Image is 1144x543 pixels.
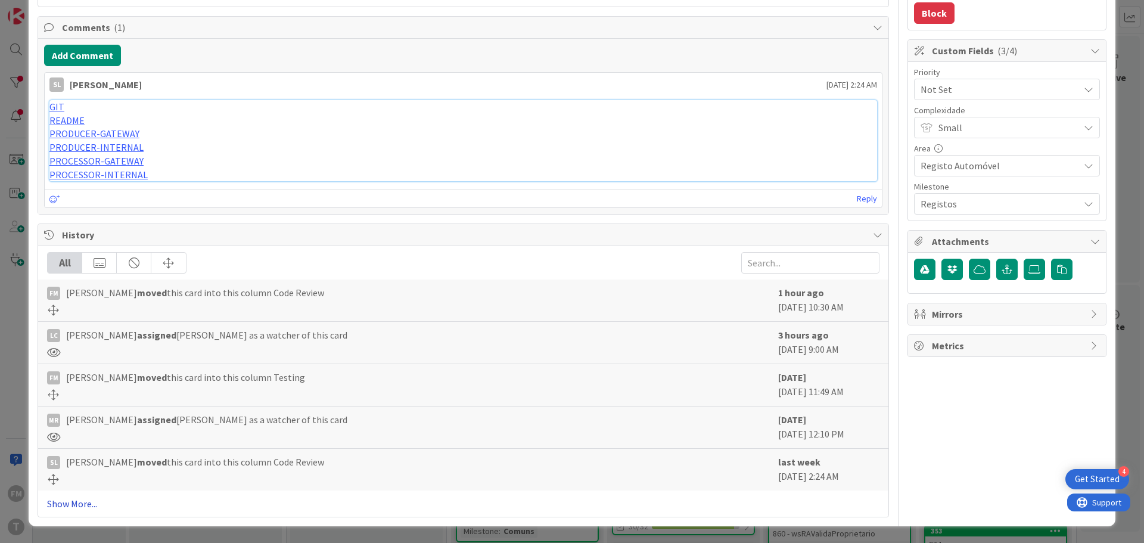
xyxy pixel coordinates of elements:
[62,228,867,242] span: History
[66,328,347,342] span: [PERSON_NAME] [PERSON_NAME] as a watcher of this card
[857,191,877,206] a: Reply
[47,329,60,342] div: LC
[137,329,176,341] b: assigned
[49,141,144,153] a: PRODUCER-INTERNAL
[932,307,1084,321] span: Mirrors
[921,196,1073,212] span: Registos
[137,414,176,426] b: assigned
[921,81,1073,98] span: Not Set
[932,44,1084,58] span: Custom Fields
[49,128,139,139] a: PRODUCER-GATEWAY
[778,328,879,358] div: [DATE] 9:00 AM
[938,119,1073,136] span: Small
[48,253,82,273] div: All
[741,252,879,274] input: Search...
[47,456,60,469] div: SL
[49,169,148,181] a: PROCESSOR-INTERNAL
[70,77,142,92] div: [PERSON_NAME]
[49,155,144,167] a: PROCESSOR-GATEWAY
[826,79,877,91] span: [DATE] 2:24 AM
[66,455,324,469] span: [PERSON_NAME] this card into this column Code Review
[1118,466,1129,477] div: 4
[47,414,60,427] div: MR
[114,21,125,33] span: ( 1 )
[778,287,824,299] b: 1 hour ago
[25,2,54,16] span: Support
[778,370,879,400] div: [DATE] 11:49 AM
[49,114,85,126] a: README
[932,339,1084,353] span: Metrics
[778,286,879,315] div: [DATE] 10:30 AM
[47,371,60,384] div: FM
[914,2,955,24] button: Block
[914,68,1100,76] div: Priority
[137,287,167,299] b: moved
[137,456,167,468] b: moved
[66,412,347,427] span: [PERSON_NAME] [PERSON_NAME] as a watcher of this card
[778,455,879,485] div: [DATE] 2:24 AM
[997,45,1017,57] span: ( 3/4 )
[62,20,867,35] span: Comments
[47,497,879,511] a: Show More...
[66,370,305,384] span: [PERSON_NAME] this card into this column Testing
[778,412,879,442] div: [DATE] 12:10 PM
[932,234,1084,249] span: Attachments
[137,371,167,383] b: moved
[914,106,1100,114] div: Complexidade
[1065,469,1129,489] div: Open Get Started checklist, remaining modules: 4
[66,286,324,300] span: [PERSON_NAME] this card into this column Code Review
[914,144,1100,153] div: Area
[49,101,64,113] a: GIT
[921,157,1073,174] span: Registo Automóvel
[778,414,806,426] b: [DATE]
[778,456,820,468] b: last week
[778,371,806,383] b: [DATE]
[44,45,121,66] button: Add Comment
[778,329,829,341] b: 3 hours ago
[1075,473,1120,485] div: Get Started
[49,77,64,92] div: SL
[914,182,1100,191] div: Milestone
[47,287,60,300] div: FM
